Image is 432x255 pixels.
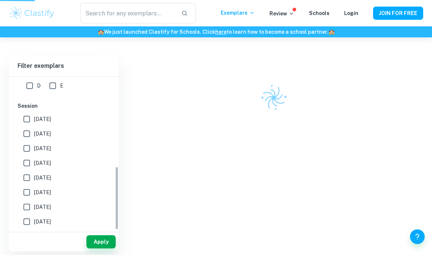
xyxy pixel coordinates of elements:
span: [DATE] [34,188,51,196]
a: Schools [309,10,329,16]
span: [DATE] [34,159,51,167]
h6: Session [18,102,110,110]
h6: We just launched Clastify for Schools. Click to learn how to become a school partner. [1,28,431,36]
img: Clastify logo [9,6,55,21]
span: [DATE] [34,203,51,211]
img: Clastify logo [256,80,292,116]
button: Apply [86,235,116,248]
span: 🏫 [328,29,335,35]
span: [DATE] [34,144,51,152]
span: [DATE] [34,115,51,123]
span: [DATE] [34,218,51,226]
span: [DATE] [34,130,51,138]
span: D [37,82,41,90]
button: JOIN FOR FREE [373,7,423,20]
input: Search for any exemplars... [80,3,175,23]
span: [DATE] [34,174,51,182]
a: here [215,29,227,35]
p: Review [269,10,294,18]
span: E [60,82,63,90]
button: Help and Feedback [410,229,425,244]
span: 🏫 [98,29,104,35]
a: Login [344,10,358,16]
h6: Filter exemplars [9,56,119,76]
p: Exemplars [221,9,255,17]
